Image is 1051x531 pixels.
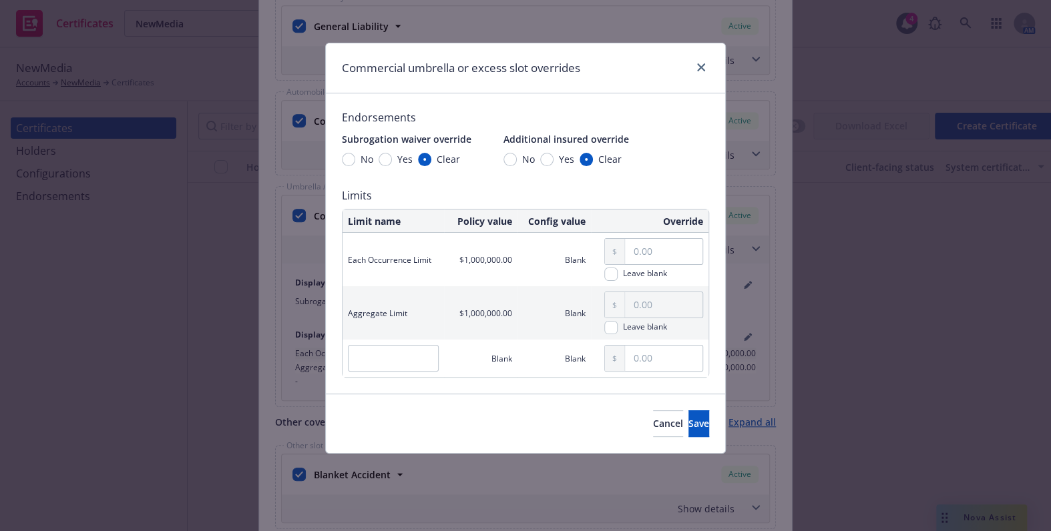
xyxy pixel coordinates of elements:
[342,59,580,77] h1: Commercial umbrella or excess slot overrides
[517,233,591,286] td: Blank
[522,152,535,166] span: No
[623,268,667,281] span: Leave blank
[459,254,512,265] span: $1,000,000.00
[361,152,373,166] span: No
[343,233,444,286] td: Each Occurrence Limit
[418,153,431,166] input: Clear
[623,268,667,279] div: Leave blank
[559,152,574,166] span: Yes
[343,209,444,233] th: Limit name
[379,153,392,166] input: Yes
[625,239,702,264] input: 0.00
[623,321,667,334] span: Leave blank
[580,153,593,166] input: Clear
[517,286,591,340] td: Blank
[444,209,517,233] th: Policy value
[342,109,709,125] span: Endorsements
[653,410,683,437] button: Cancel
[688,410,709,437] button: Save
[625,346,702,371] input: 0.00
[343,286,444,340] td: Aggregate Limit
[653,417,683,430] span: Cancel
[397,152,413,166] span: Yes
[517,340,591,377] td: Blank
[342,133,471,145] span: Subrogation waiver override
[688,417,709,430] span: Save
[503,133,629,145] span: Additional insured override
[503,153,517,166] input: No
[491,353,512,364] span: Blank
[625,292,702,318] input: 0.00
[591,209,708,233] th: Override
[517,209,591,233] th: Config value
[342,187,709,203] span: Limits
[459,308,512,319] span: $1,000,000.00
[540,153,554,166] input: Yes
[623,321,667,332] div: Leave blank
[693,59,709,75] a: close
[437,152,460,166] span: Clear
[598,152,622,166] span: Clear
[342,153,355,166] input: No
